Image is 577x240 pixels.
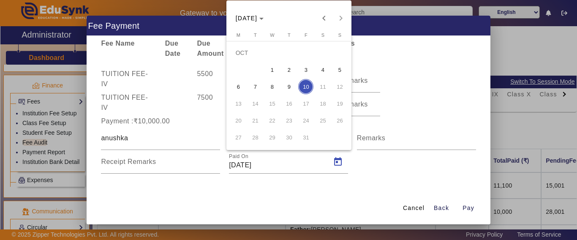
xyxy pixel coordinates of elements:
[280,129,297,146] button: 30 October 2025
[281,96,297,111] span: 16
[231,130,246,145] span: 27
[264,112,280,129] button: 22 October 2025
[332,62,347,77] span: 5
[281,62,297,77] span: 2
[248,113,263,128] span: 21
[280,112,297,129] button: 23 October 2025
[332,113,347,128] span: 26
[232,11,267,26] button: Choose month and year
[288,33,291,38] span: T
[297,112,314,129] button: 24 October 2025
[321,33,324,38] span: S
[315,62,330,77] span: 4
[264,79,280,94] span: 8
[315,113,330,128] span: 25
[314,112,331,129] button: 25 October 2025
[298,130,313,145] span: 31
[230,44,348,61] td: OCT
[230,112,247,129] button: 20 October 2025
[298,62,313,77] span: 3
[331,61,348,78] button: 5 October 2025
[230,78,247,95] button: 6 October 2025
[264,113,280,128] span: 22
[230,129,247,146] button: 27 October 2025
[248,130,263,145] span: 28
[280,61,297,78] button: 2 October 2025
[280,78,297,95] button: 9 October 2025
[281,79,297,94] span: 9
[315,96,330,111] span: 18
[316,10,332,27] button: Previous month
[297,61,314,78] button: 3 October 2025
[254,33,257,38] span: T
[264,130,280,145] span: 29
[264,96,280,111] span: 15
[314,61,331,78] button: 4 October 2025
[247,95,264,112] button: 14 October 2025
[314,78,331,95] button: 11 October 2025
[247,78,264,95] button: 7 October 2025
[331,78,348,95] button: 12 October 2025
[248,96,263,111] span: 14
[298,96,313,111] span: 17
[338,33,341,38] span: S
[298,113,313,128] span: 24
[270,33,274,38] span: W
[332,96,347,111] span: 19
[264,95,280,112] button: 15 October 2025
[236,15,258,22] span: [DATE]
[247,112,264,129] button: 21 October 2025
[247,129,264,146] button: 28 October 2025
[230,95,247,112] button: 13 October 2025
[281,113,297,128] span: 23
[280,95,297,112] button: 16 October 2025
[264,129,280,146] button: 29 October 2025
[297,95,314,112] button: 17 October 2025
[264,61,280,78] button: 1 October 2025
[297,129,314,146] button: 31 October 2025
[264,62,280,77] span: 1
[315,79,330,94] span: 11
[248,79,263,94] span: 7
[332,79,347,94] span: 12
[264,78,280,95] button: 8 October 2025
[231,96,246,111] span: 13
[231,113,246,128] span: 20
[314,95,331,112] button: 18 October 2025
[231,79,246,94] span: 6
[331,112,348,129] button: 26 October 2025
[305,33,308,38] span: F
[281,130,297,145] span: 30
[297,78,314,95] button: 10 October 2025
[331,95,348,112] button: 19 October 2025
[298,79,313,94] span: 10
[237,33,240,38] span: M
